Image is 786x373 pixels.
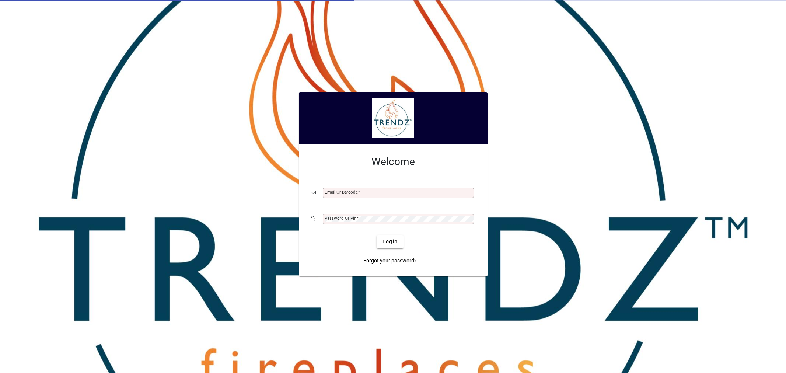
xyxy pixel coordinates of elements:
[377,235,404,248] button: Login
[363,257,417,265] span: Forgot your password?
[360,254,420,268] a: Forgot your password?
[325,189,358,195] mat-label: Email or Barcode
[311,156,476,168] h2: Welcome
[382,238,398,245] span: Login
[325,216,356,221] mat-label: Password or Pin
